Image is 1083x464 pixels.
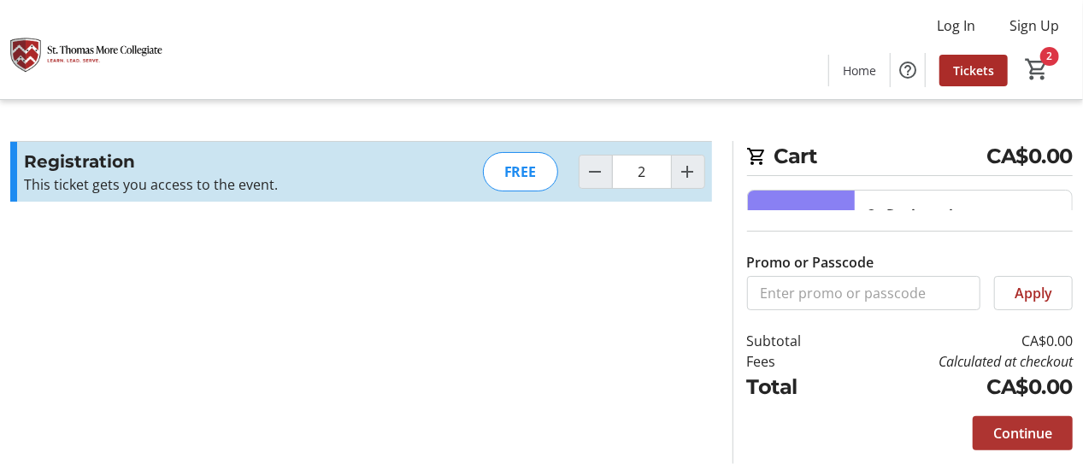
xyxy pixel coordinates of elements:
[672,156,704,188] button: Increment by one
[612,155,672,189] input: Registration Quantity
[1015,283,1052,303] span: Apply
[747,372,841,402] td: Total
[996,12,1073,39] button: Sign Up
[843,62,876,79] span: Home
[868,204,972,225] div: 2x Registration
[993,423,1052,443] span: Continue
[973,416,1073,450] button: Continue
[841,331,1073,351] td: CA$0.00
[580,156,612,188] button: Decrement by one
[10,7,162,92] img: St. Thomas More Collegiate #2's Logo
[939,55,1008,86] a: Tickets
[747,276,980,310] input: Enter promo or passcode
[747,252,874,273] label: Promo or Passcode
[747,331,841,351] td: Subtotal
[937,15,975,36] span: Log In
[953,62,994,79] span: Tickets
[1021,54,1052,85] button: Cart
[747,351,841,372] td: Fees
[923,12,989,39] button: Log In
[986,141,1073,172] span: CA$0.00
[24,149,397,174] h3: Registration
[483,152,558,191] div: FREE
[747,141,1073,176] h2: Cart
[829,55,890,86] a: Home
[891,53,925,87] button: Help
[841,372,1073,402] td: CA$0.00
[994,276,1073,310] button: Apply
[1009,15,1059,36] span: Sign Up
[841,351,1073,372] td: Calculated at checkout
[24,174,397,195] div: This ticket gets you access to the event.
